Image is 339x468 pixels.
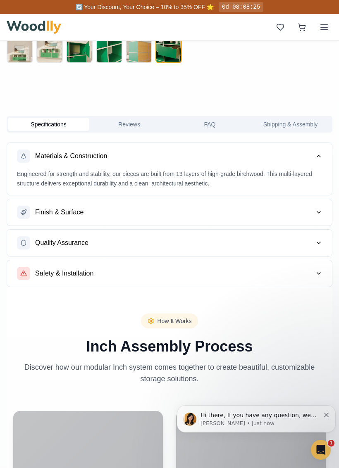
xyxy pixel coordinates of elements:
button: Reviews [89,118,169,131]
button: View Gallery [8,177,25,194]
span: Height [212,252,231,260]
span: 🔄 Your Discount, Your Choice – 10% to 35% OFF 🌟 [76,4,214,10]
span: Width [62,252,79,260]
img: Woodlly [7,21,61,34]
button: Open All Doors and Drawers [8,198,25,214]
p: Discover how our modular Inch system comes together to create beautiful, customizable storage sol... [13,361,326,385]
span: Quality Assurance [35,238,88,248]
button: Pick Your Discount [125,14,174,22]
h2: Inch Assembly Process [13,338,326,355]
span: 63 " [177,252,190,260]
button: FAQ [169,118,250,131]
button: Specifications [8,118,89,131]
button: Quality Assurance [7,230,332,256]
button: Show Dimensions [8,219,25,235]
button: 20% off [94,12,122,24]
span: Materials & Construction [35,151,107,161]
button: Safety & Installation [7,260,332,287]
span: How It Works [157,312,191,333]
span: Finish & Surface [35,207,84,217]
p: Engineered for strength and stability, our pieces are built from 13 layers of high-grade birchwoo... [17,169,322,188]
div: Width [62,242,190,250]
span: 1 [328,440,334,447]
button: Finish & Surface [7,199,332,226]
div: Materials & Construction [7,169,332,195]
span: Safety & Installation [35,268,93,278]
button: Shipping & Assembly [250,118,331,131]
iframe: Intercom live chat [311,440,331,460]
img: Gallery [9,177,24,194]
iframe: Intercom notifications message [174,388,339,446]
button: Materials & Construction [7,143,332,169]
div: 0d 08:08:25 [219,2,263,12]
button: Toggle price visibility [15,12,28,25]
